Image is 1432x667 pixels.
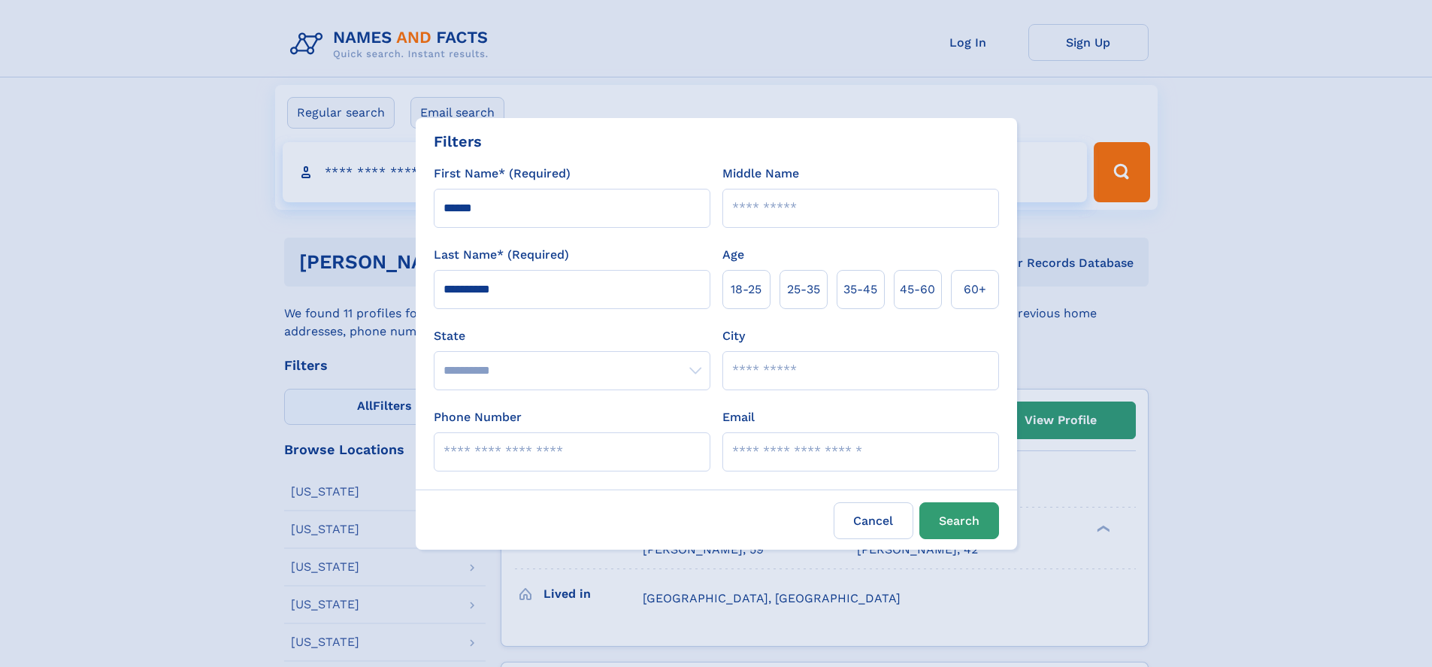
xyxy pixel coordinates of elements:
[900,280,935,299] span: 45‑60
[919,502,999,539] button: Search
[722,408,755,426] label: Email
[731,280,761,299] span: 18‑25
[722,165,799,183] label: Middle Name
[964,280,986,299] span: 60+
[434,165,571,183] label: First Name* (Required)
[722,327,745,345] label: City
[722,246,744,264] label: Age
[843,280,877,299] span: 35‑45
[434,327,710,345] label: State
[434,246,569,264] label: Last Name* (Required)
[834,502,913,539] label: Cancel
[787,280,820,299] span: 25‑35
[434,408,522,426] label: Phone Number
[434,130,482,153] div: Filters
